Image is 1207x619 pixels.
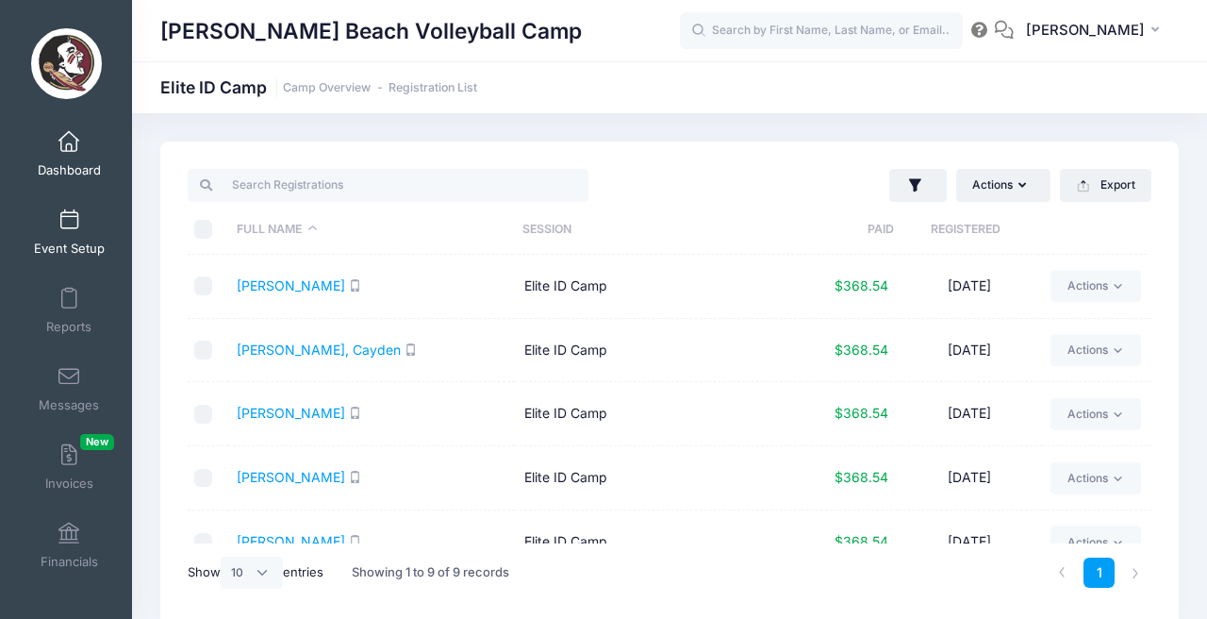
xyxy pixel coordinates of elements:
span: $368.54 [835,277,888,293]
i: SMS enabled [349,535,361,547]
span: $368.54 [835,405,888,421]
a: Messages [25,356,114,422]
th: Paid: activate to sort column ascending [799,205,894,255]
a: InvoicesNew [25,434,114,500]
span: Dashboard [38,162,101,178]
td: Elite ID Camp [515,382,802,446]
i: SMS enabled [349,407,361,419]
i: SMS enabled [349,279,361,292]
a: Actions [1050,526,1140,558]
th: Session: activate to sort column ascending [513,205,799,255]
a: 1 [1083,558,1115,589]
div: Showing 1 to 9 of 9 records [352,551,509,594]
span: $368.54 [835,469,888,485]
span: New [80,434,114,450]
span: Reports [46,319,91,335]
span: Event Setup [34,241,105,257]
a: Dashboard [25,121,114,187]
a: [PERSON_NAME] [237,277,345,293]
span: $368.54 [835,342,888,358]
i: SMS enabled [349,471,361,483]
input: Search Registrations [188,169,588,201]
button: Actions [956,169,1050,201]
th: Registered: activate to sort column ascending [894,205,1037,255]
a: Actions [1050,462,1140,494]
td: [DATE] [898,319,1042,383]
input: Search by First Name, Last Name, or Email... [680,12,963,50]
i: SMS enabled [405,343,417,356]
td: Elite ID Camp [515,319,802,383]
td: Elite ID Camp [515,255,802,319]
td: [DATE] [898,255,1042,319]
h1: Elite ID Camp [160,77,477,97]
label: Show entries [188,557,323,589]
td: [DATE] [898,510,1042,575]
button: [PERSON_NAME] [1014,9,1179,53]
a: Actions [1050,334,1140,366]
button: Export [1060,169,1151,201]
a: Reports [25,277,114,343]
a: [PERSON_NAME] [237,405,345,421]
a: Actions [1050,398,1140,430]
a: Camp Overview [283,81,371,95]
th: Full Name: activate to sort column descending [228,205,514,255]
a: Event Setup [25,199,114,265]
td: Elite ID Camp [515,446,802,510]
select: Showentries [221,557,283,589]
a: Financials [25,512,114,578]
img: Brooke Niles Beach Volleyball Camp [31,28,102,99]
a: [PERSON_NAME], Cayden [237,342,401,358]
a: [PERSON_NAME] [237,469,345,485]
td: [DATE] [898,446,1042,510]
a: Actions [1050,270,1140,302]
span: Financials [41,554,98,570]
span: $368.54 [835,533,888,549]
td: Elite ID Camp [515,510,802,575]
span: Messages [39,397,99,413]
a: [PERSON_NAME] [237,533,345,549]
h1: [PERSON_NAME] Beach Volleyball Camp [160,9,582,53]
span: [PERSON_NAME] [1026,20,1145,41]
a: Registration List [389,81,477,95]
span: Invoices [45,476,93,492]
td: [DATE] [898,382,1042,446]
